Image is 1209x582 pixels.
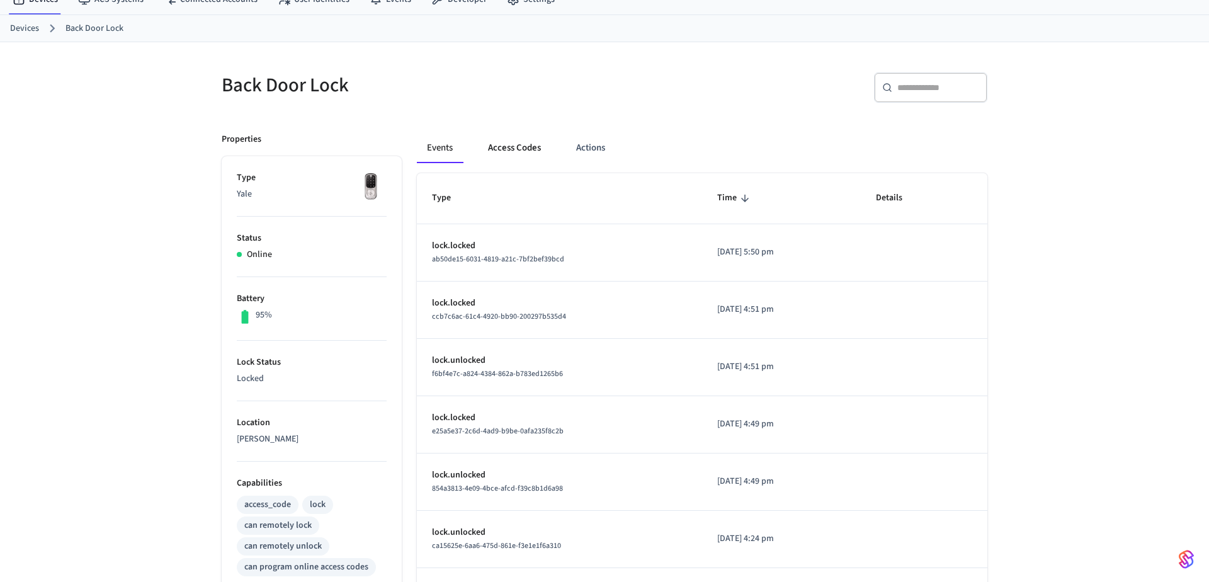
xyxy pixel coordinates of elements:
div: lock [310,498,326,511]
p: [DATE] 5:50 pm [717,246,846,259]
p: Online [247,248,272,261]
p: Status [237,232,387,245]
div: can program online access codes [244,561,368,574]
a: Back Door Lock [65,22,123,35]
p: [DATE] 4:49 pm [717,418,846,431]
p: [PERSON_NAME] [237,433,387,446]
img: SeamLogoGradient.69752ec5.svg [1179,549,1194,569]
span: ccb7c6ac-61c4-4920-bb90-200297b535d4 [432,311,566,322]
span: Type [432,188,467,208]
img: Yale Assure Touchscreen Wifi Smart Lock, Satin Nickel, Front [355,171,387,203]
span: e25a5e37-2c6d-4ad9-b9be-0afa235f8c2b [432,426,564,437]
a: Devices [10,22,39,35]
span: Time [717,188,753,208]
span: f6bf4e7c-a824-4384-862a-b783ed1265b6 [432,368,563,379]
p: lock.unlocked [432,526,687,539]
p: lock.locked [432,239,687,253]
span: 854a3813-4e09-4bce-afcd-f39c8b1d6a98 [432,483,563,494]
p: lock.locked [432,297,687,310]
div: can remotely unlock [244,540,322,553]
p: [DATE] 4:49 pm [717,475,846,488]
p: Locked [237,372,387,385]
p: [DATE] 4:51 pm [717,303,846,316]
button: Actions [566,133,615,163]
p: Location [237,416,387,430]
h5: Back Door Lock [222,72,597,98]
p: [DATE] 4:24 pm [717,532,846,545]
div: ant example [417,133,987,163]
p: lock.locked [432,411,687,425]
p: [DATE] 4:51 pm [717,360,846,374]
span: ab50de15-6031-4819-a21c-7bf2bef39bcd [432,254,564,265]
p: lock.unlocked [432,469,687,482]
p: Properties [222,133,261,146]
p: lock.unlocked [432,354,687,367]
p: Battery [237,292,387,305]
button: Events [417,133,463,163]
span: Details [876,188,919,208]
div: can remotely lock [244,519,312,532]
span: ca15625e-6aa6-475d-861e-f3e1e1f6a310 [432,540,561,551]
p: Yale [237,188,387,201]
button: Access Codes [478,133,551,163]
p: Type [237,171,387,185]
p: 95% [256,309,272,322]
p: Lock Status [237,356,387,369]
div: access_code [244,498,291,511]
p: Capabilities [237,477,387,490]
